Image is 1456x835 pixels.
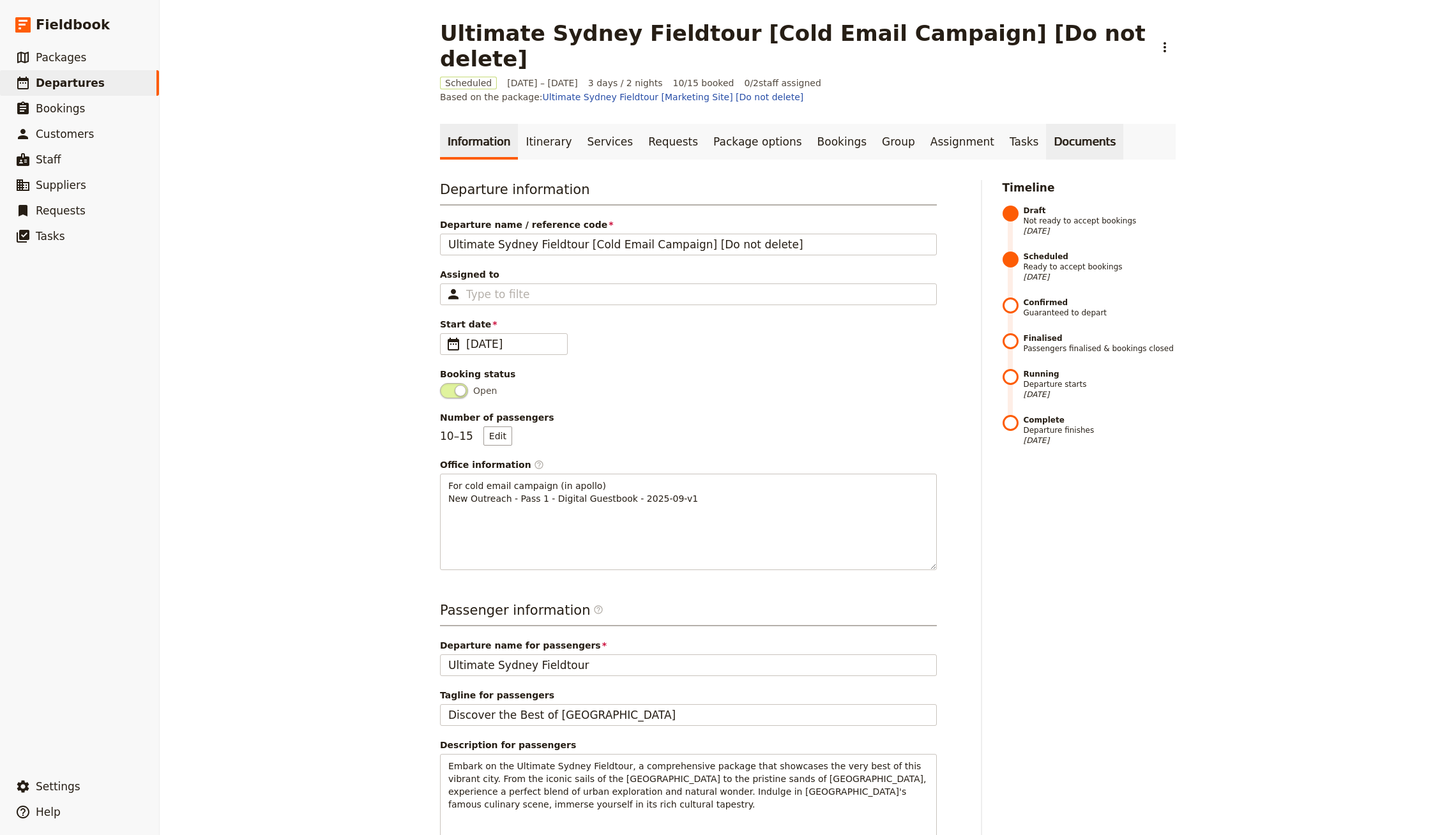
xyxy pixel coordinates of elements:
span: Packages [36,51,86,64]
span: Staff [36,153,61,166]
strong: Confirmed [1024,297,1176,308]
span: Settings [36,780,80,793]
a: Bookings [810,124,874,160]
span: [DATE] [1024,435,1176,446]
span: [DATE] [1024,389,1176,400]
span: Scheduled [440,77,497,89]
span: Guaranteed to depart [1024,297,1176,318]
span: Based on the package: [440,91,803,103]
span: Tagline for passengers [440,689,937,702]
span: Requests [36,204,86,217]
span: Embark on the Ultimate Sydney Fieldtour, a comprehensive package that showcases the very best of ... [448,761,929,809]
a: Assignment [923,124,1002,160]
a: Information [440,124,518,160]
span: [DATE] [466,336,559,352]
button: Number of passengers10–15 [483,426,512,446]
span: ​ [534,460,544,470]
span: [DATE] – [DATE] [507,77,578,89]
input: Assigned to [466,287,530,302]
div: Office information [440,458,937,471]
h1: Ultimate Sydney Fieldtour [Cold Email Campaign] [Do not delete] [440,20,1146,71]
span: Help [36,806,61,818]
span: Number of passengers [440,411,937,424]
a: Documents [1046,124,1123,160]
a: Itinerary [518,124,579,160]
span: Customers [36,128,94,140]
span: Open [473,384,497,397]
span: Not ready to accept bookings [1024,206,1176,236]
h3: Departure information [440,180,937,206]
span: Departure name / reference code [440,218,937,231]
span: Departure finishes [1024,415,1176,446]
input: Tagline for passengers [440,704,937,726]
span: [DATE] [1024,226,1176,236]
strong: Complete [1024,415,1176,425]
div: Description for passengers [440,739,937,751]
span: Ready to accept bookings [1024,252,1176,282]
a: Tasks [1002,124,1047,160]
h2: Timeline [1003,180,1176,195]
span: Departures [36,77,105,89]
span: 3 days / 2 nights [588,77,663,89]
span: Departure starts [1024,369,1176,400]
span: Passengers finalised & bookings closed [1024,333,1176,354]
input: Departure name for passengers [440,654,937,676]
span: Assigned to [440,268,937,281]
a: Requests [641,124,706,160]
span: Bookings [36,102,85,115]
span: Departure name for passengers [440,639,937,652]
button: Actions [1154,36,1176,58]
span: [DATE] [1024,272,1176,282]
input: Departure name / reference code [440,234,937,255]
span: 0 / 2 staff assigned [744,77,821,89]
a: Ultimate Sydney Fieldtour [Marketing Site] [Do not delete] [543,92,804,102]
strong: Running [1024,369,1176,379]
span: ​ [593,605,603,620]
span: 10/15 booked [673,77,734,89]
a: Group [874,124,923,160]
div: Booking status [440,368,937,380]
span: For cold email campaign (in apollo) New Outreach - Pass 1 - Digital Guestbook - 2025-09-v1 [448,481,698,504]
span: Start date [440,318,937,331]
span: Fieldbook [36,15,110,34]
a: Package options [706,124,809,160]
h3: Passenger information [440,601,937,626]
strong: Draft [1024,206,1176,216]
a: Services [580,124,641,160]
span: Suppliers [36,179,86,192]
span: ​ [593,605,603,615]
strong: Scheduled [1024,252,1176,262]
strong: Finalised [1024,333,1176,343]
span: ​ [446,336,461,352]
span: Tasks [36,230,65,243]
p: 10 – 15 [440,426,512,446]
